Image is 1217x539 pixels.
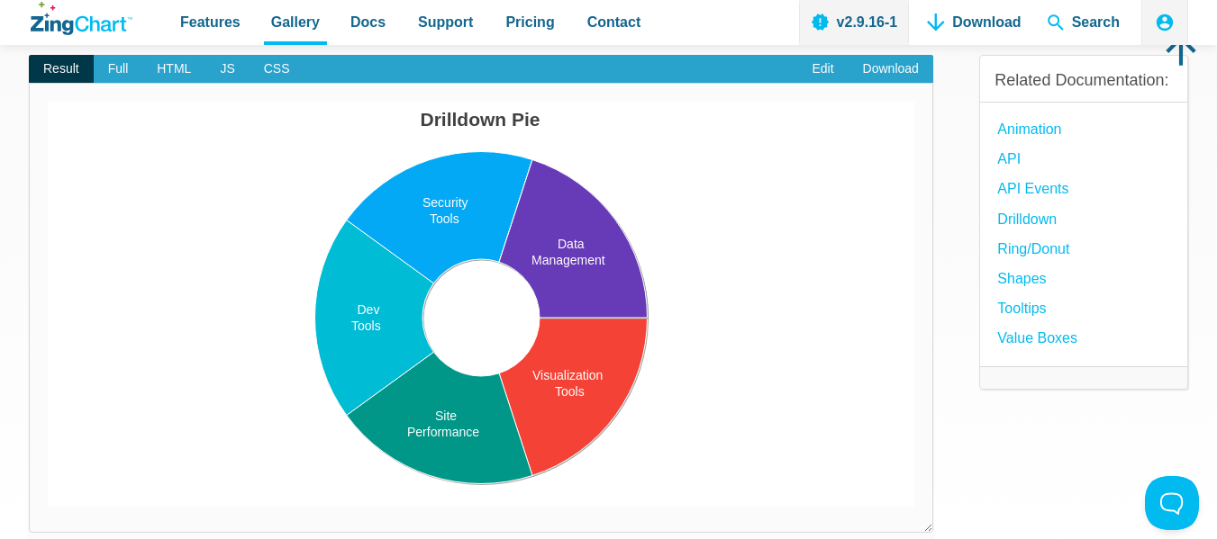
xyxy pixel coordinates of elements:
[997,207,1057,231] a: Drilldown
[997,266,1046,291] a: Shapes
[250,55,304,84] span: CSS
[180,10,241,34] span: Features
[350,10,386,34] span: Docs
[997,326,1077,350] a: Value Boxes
[271,10,320,34] span: Gallery
[994,70,1173,91] h3: Related Documentation:
[997,176,1068,201] a: API Events
[587,10,641,34] span: Contact
[418,10,473,34] span: Support
[797,55,848,84] a: Edit
[997,147,1021,171] a: API
[997,296,1046,320] a: Tooltips
[997,237,1069,261] a: Ring/Donut
[31,2,132,35] a: ZingChart Logo. Click to return to the homepage
[205,55,249,84] span: JS
[1145,476,1199,530] iframe: Toggle Customer Support
[142,55,205,84] span: HTML
[505,10,554,34] span: Pricing
[29,55,94,84] span: Result
[849,55,933,84] a: Download
[997,117,1061,141] a: Animation
[94,55,143,84] span: Full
